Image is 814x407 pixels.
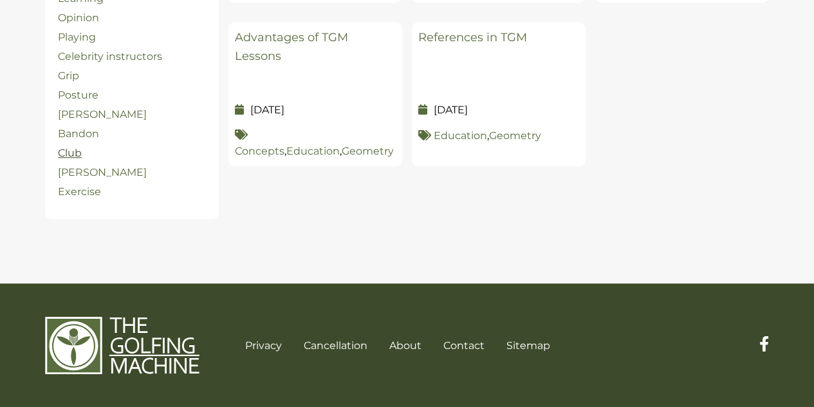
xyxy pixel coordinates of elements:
[342,145,394,157] a: Geometry
[245,339,282,352] a: Privacy
[58,108,147,120] a: [PERSON_NAME]
[389,339,421,352] a: About
[58,70,79,82] a: Grip
[434,129,487,142] a: Education
[58,89,98,101] a: Posture
[443,339,485,352] a: Contact
[418,102,579,118] p: [DATE]
[58,50,162,62] a: Celebrity instructors
[58,147,82,159] a: Club
[489,129,541,142] a: Geometry
[58,185,101,198] a: Exercise
[506,339,550,352] a: Sitemap
[58,128,99,140] a: Bandon
[45,316,199,375] img: The Golfing Machine
[235,128,396,160] p: , ,
[58,12,99,24] a: Opinion
[58,166,147,178] a: [PERSON_NAME]
[286,145,340,157] a: Education
[235,102,396,118] p: [DATE]
[58,31,96,43] a: Playing
[418,128,579,144] p: ,
[235,145,284,157] a: Concepts
[235,30,348,63] a: Advantages of TGM Lessons
[418,30,527,44] a: References in TGM
[304,339,367,352] a: Cancellation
